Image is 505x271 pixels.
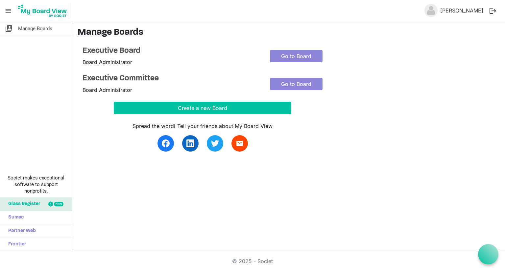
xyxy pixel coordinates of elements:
button: logout [486,4,500,18]
h3: Manage Boards [78,27,500,38]
span: Glass Register [5,198,40,211]
span: Manage Boards [18,22,52,35]
img: linkedin.svg [186,139,194,147]
a: email [231,135,248,152]
img: My Board View Logo [16,3,69,19]
span: Board Administrator [83,59,132,65]
a: Executive Committee [83,74,260,83]
span: menu [2,5,14,17]
img: no-profile-picture.svg [424,4,438,17]
a: [PERSON_NAME] [438,4,486,17]
button: Create a new Board [114,102,291,114]
span: Board Administrator [83,87,132,93]
span: Societ makes exceptional software to support nonprofits. [3,175,69,194]
img: twitter.svg [211,139,219,147]
a: Executive Board [83,46,260,56]
a: © 2025 - Societ [232,258,273,264]
span: email [236,139,244,147]
div: Spread the word! Tell your friends about My Board View [114,122,291,130]
span: Sumac [5,211,24,224]
span: Partner Web [5,224,36,238]
a: My Board View Logo [16,3,72,19]
span: Frontier [5,238,26,251]
a: Go to Board [270,50,323,62]
img: facebook.svg [162,139,170,147]
span: switch_account [5,22,13,35]
div: new [54,202,63,206]
a: Go to Board [270,78,323,90]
